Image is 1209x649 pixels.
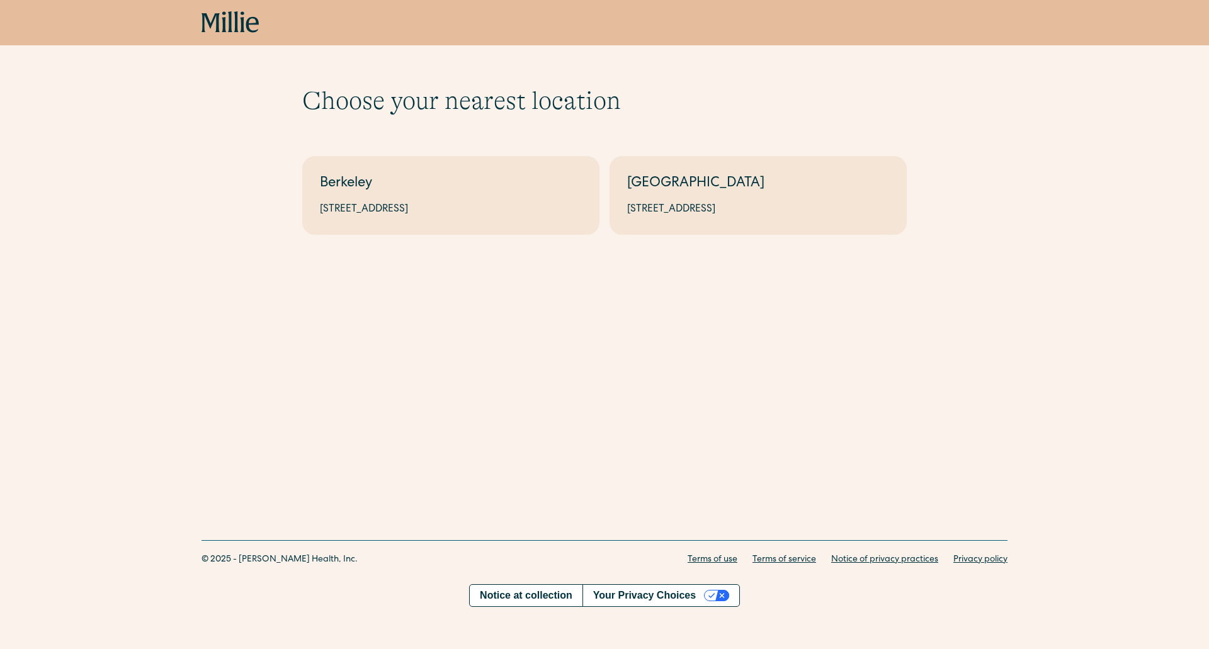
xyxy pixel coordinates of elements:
[470,585,582,606] a: Notice at collection
[752,553,816,567] a: Terms of service
[201,553,358,567] div: © 2025 - [PERSON_NAME] Health, Inc.
[688,553,737,567] a: Terms of use
[582,585,739,606] button: Your Privacy Choices
[627,174,889,195] div: [GEOGRAPHIC_DATA]
[953,553,1007,567] a: Privacy policy
[627,202,889,217] div: [STREET_ADDRESS]
[302,156,599,235] a: Berkeley[STREET_ADDRESS]
[302,86,907,116] h1: Choose your nearest location
[831,553,938,567] a: Notice of privacy practices
[320,202,582,217] div: [STREET_ADDRESS]
[610,156,907,235] a: [GEOGRAPHIC_DATA][STREET_ADDRESS]
[320,174,582,195] div: Berkeley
